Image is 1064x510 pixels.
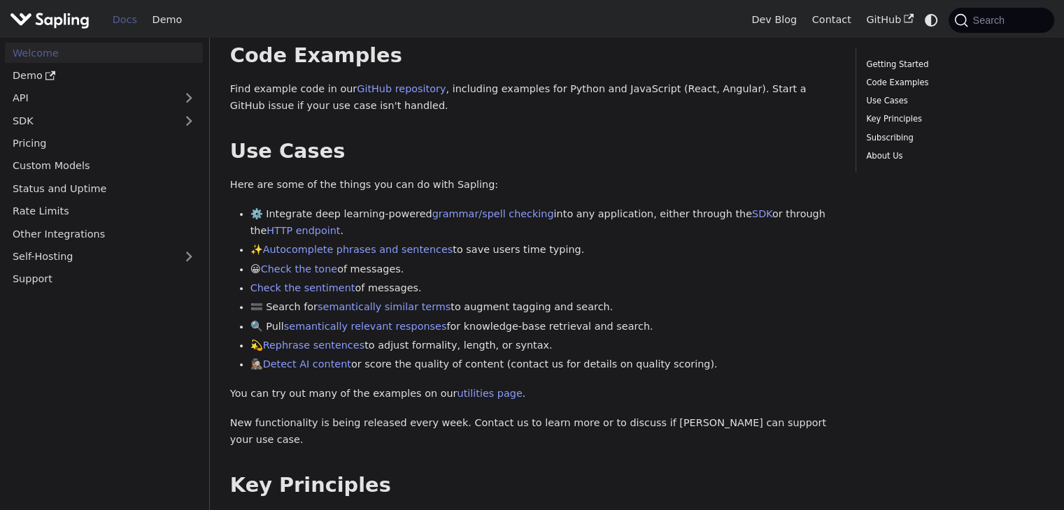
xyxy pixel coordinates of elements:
li: 🔍 Pull for knowledge-base retrieval and search. [250,319,836,335]
a: About Us [866,150,1039,163]
li: ⚙️ Integrate deep learning-powered into any application, either through the or through the . [250,206,836,240]
a: SDK [752,208,772,219]
a: Key Principles [866,112,1039,126]
button: Switch between dark and light mode (currently system mode) [921,10,942,30]
a: Subscribing [866,131,1039,145]
a: Welcome [5,43,203,63]
a: API [5,88,175,108]
a: Custom Models [5,156,203,176]
a: Demo [5,66,203,86]
a: Use Cases [866,94,1039,108]
li: of messages. [250,280,836,297]
a: Other Integrations [5,224,203,244]
li: 💫 to adjust formality, length, or syntax. [250,337,836,354]
a: Pricing [5,133,203,154]
a: Autocomplete phrases and sentences [263,244,453,255]
h2: Use Cases [230,139,835,164]
a: Dev Blog [744,9,804,31]
li: 🟰 Search for to augment tagging and search. [250,299,836,316]
a: Support [5,269,203,289]
button: Expand sidebar category 'SDK' [175,110,203,131]
a: Demo [145,9,190,31]
a: Detect AI content [263,358,351,370]
h2: Key Principles [230,473,835,498]
a: Contact [804,9,859,31]
a: Status and Uptime [5,178,203,198]
span: Search [968,15,1013,26]
a: Rephrase sentences [263,340,364,351]
a: HTTP endpoint [267,225,340,236]
a: Self-Hosting [5,247,203,267]
a: Code Examples [866,76,1039,89]
p: Here are some of the things you can do with Sapling: [230,177,835,194]
li: 🕵🏽‍♀️ or score the quality of content (contact us for details on quality scoring). [250,356,836,373]
li: ✨ to save users time typing. [250,242,836,258]
a: Docs [105,9,145,31]
img: Sapling.ai [10,10,90,30]
a: semantically relevant responses [284,321,447,332]
a: SDK [5,110,175,131]
a: Getting Started [866,58,1039,71]
li: 😀 of messages. [250,261,836,278]
p: New functionality is being released every week. Contact us to learn more or to discuss if [PERSON... [230,415,835,449]
a: Check the tone [261,263,337,275]
a: semantically similar terms [318,301,451,312]
a: Rate Limits [5,201,203,221]
a: utilities page [457,388,522,399]
p: You can try out many of the examples on our . [230,386,835,402]
p: Find example code in our , including examples for Python and JavaScript (React, Angular). Start a... [230,81,835,115]
h2: Code Examples [230,43,835,68]
a: Check the sentiment [250,282,355,293]
a: GitHub repository [357,83,446,94]
button: Search (Command+K) [949,8,1054,33]
a: grammar/spell checking [432,208,554,219]
button: Expand sidebar category 'API' [175,88,203,108]
a: GitHub [858,9,921,31]
a: Sapling.aiSapling.ai [10,10,94,30]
